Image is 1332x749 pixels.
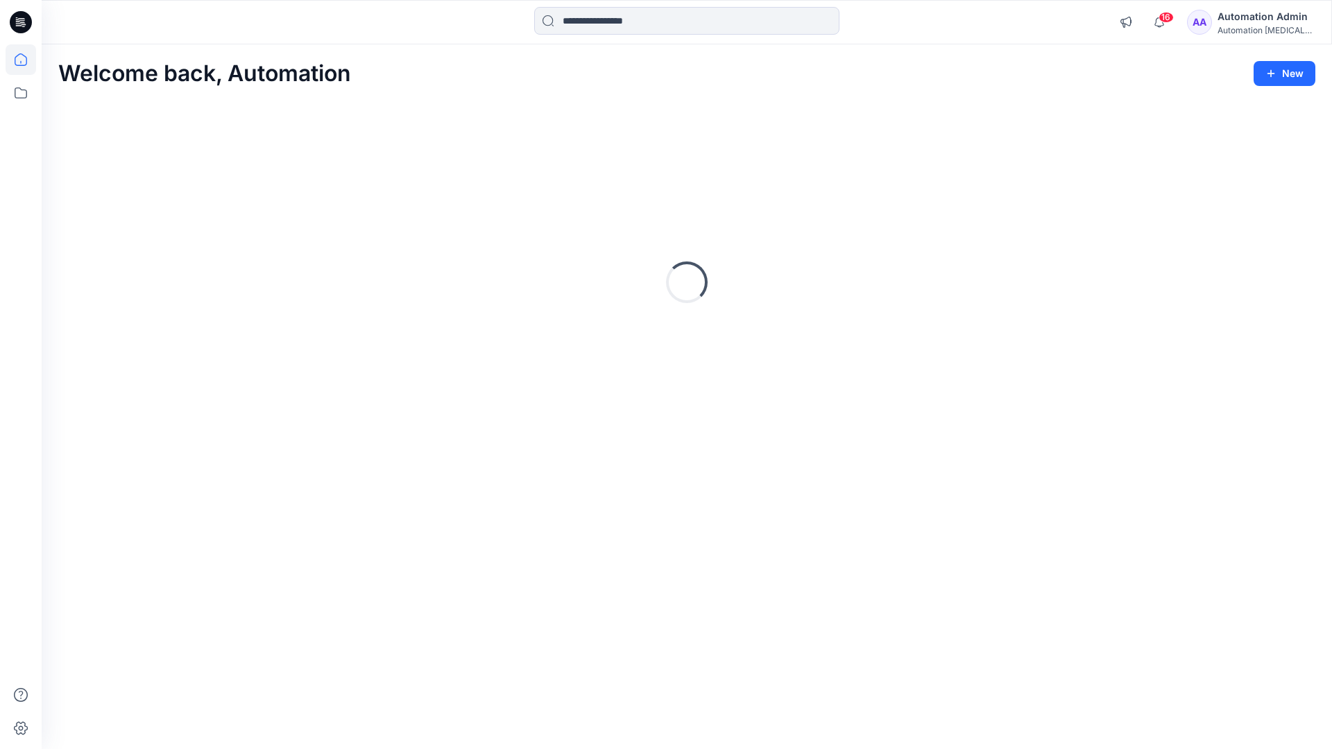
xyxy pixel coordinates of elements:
[1187,10,1212,35] div: AA
[1218,8,1315,25] div: Automation Admin
[1254,61,1315,86] button: New
[1159,12,1174,23] span: 16
[1218,25,1315,35] div: Automation [MEDICAL_DATA]...
[58,61,351,87] h2: Welcome back, Automation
